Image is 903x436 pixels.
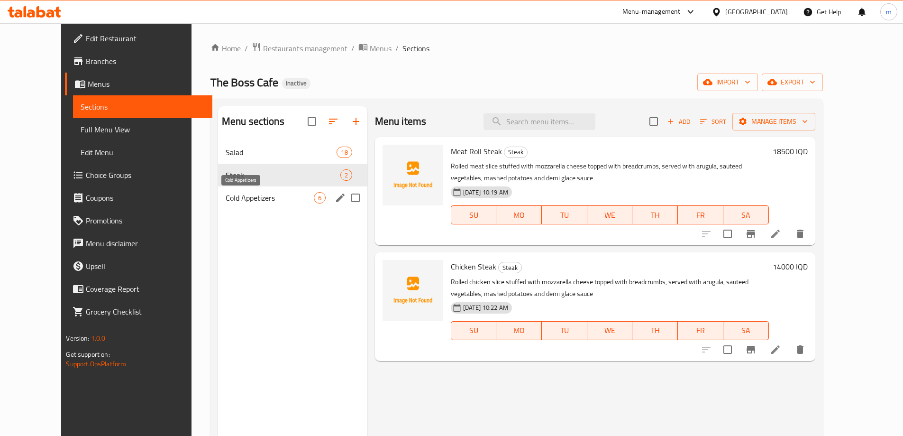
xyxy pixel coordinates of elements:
[65,27,212,50] a: Edit Restaurant
[451,144,502,158] span: Meat Roll Steak
[252,42,347,55] a: Restaurants management
[773,145,808,158] h6: 18500 IQD
[591,324,629,337] span: WE
[644,111,664,131] span: Select section
[451,205,497,224] button: SU
[337,147,352,158] div: items
[91,332,106,344] span: 1.0.0
[587,205,633,224] button: WE
[546,324,584,337] span: TU
[622,6,681,18] div: Menu-management
[451,276,769,300] p: Rolled chicken slice stuffed with mozzarella cheese topped with breadcrumbs, served with arugula,...
[500,324,538,337] span: MO
[263,43,347,54] span: Restaurants management
[218,186,367,209] div: Cold Appetizers6edit
[345,110,367,133] button: Add section
[210,72,278,93] span: The Boss Cafe
[226,147,337,158] span: Salad
[542,205,587,224] button: TU
[739,338,762,361] button: Branch-specific-item
[455,324,493,337] span: SU
[451,160,769,184] p: Rolled meat slice stuffed with mozzarella cheese topped with breadcrumbs, served with arugula, sa...
[496,205,542,224] button: MO
[762,74,823,91] button: export
[340,169,352,181] div: items
[451,260,496,274] span: Chicken Steak
[678,205,723,224] button: FR
[337,148,351,157] span: 18
[86,238,204,249] span: Menu disclaimer
[718,340,738,360] span: Select to update
[664,114,694,129] button: Add
[789,223,812,245] button: delete
[86,56,204,67] span: Branches
[302,111,322,131] span: Select all sections
[86,306,204,317] span: Grocery Checklist
[395,43,399,54] li: /
[402,43,429,54] span: Sections
[498,262,522,273] div: Steak
[66,358,126,370] a: Support.OpsPlatform
[500,208,538,222] span: MO
[314,192,326,204] div: items
[210,43,241,54] a: Home
[65,186,212,209] a: Coupons
[546,208,584,222] span: TU
[86,192,204,204] span: Coupons
[65,164,212,186] a: Choice Groups
[86,215,204,226] span: Promotions
[86,260,204,272] span: Upsell
[210,42,823,55] nav: breadcrumb
[886,7,892,17] span: m
[65,300,212,323] a: Grocery Checklist
[383,260,443,321] img: Chicken Steak
[222,114,284,129] h2: Menu sections
[322,110,345,133] span: Sort sections
[383,145,443,205] img: Meat Roll Steak
[65,73,212,95] a: Menus
[705,76,750,88] span: import
[591,208,629,222] span: WE
[459,303,512,312] span: [DATE] 10:22 AM
[65,50,212,73] a: Branches
[499,262,521,273] span: Steak
[351,43,355,54] li: /
[218,164,367,186] div: Steak2
[483,113,595,130] input: search
[459,188,512,197] span: [DATE] 10:19 AM
[682,208,720,222] span: FR
[88,78,204,90] span: Menus
[81,147,204,158] span: Edit Menu
[773,260,808,273] h6: 14000 IQD
[723,321,769,340] button: SA
[226,169,340,181] span: Steak
[770,228,781,240] a: Edit menu item
[700,116,726,127] span: Sort
[632,321,678,340] button: TH
[636,324,674,337] span: TH
[740,116,808,128] span: Manage items
[694,114,732,129] span: Sort items
[666,116,692,127] span: Add
[218,141,367,164] div: Salad18
[66,332,89,344] span: Version:
[86,283,204,295] span: Coverage Report
[86,169,204,181] span: Choice Groups
[697,74,758,91] button: import
[65,278,212,300] a: Coverage Report
[504,147,528,158] div: Steak
[632,205,678,224] button: TH
[504,147,527,158] span: Steak
[73,118,212,141] a: Full Menu View
[739,223,762,245] button: Branch-specific-item
[81,124,204,135] span: Full Menu View
[542,321,587,340] button: TU
[769,76,815,88] span: export
[218,137,367,213] nav: Menu sections
[496,321,542,340] button: MO
[282,79,310,87] span: Inactive
[65,232,212,255] a: Menu disclaimer
[282,78,310,89] div: Inactive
